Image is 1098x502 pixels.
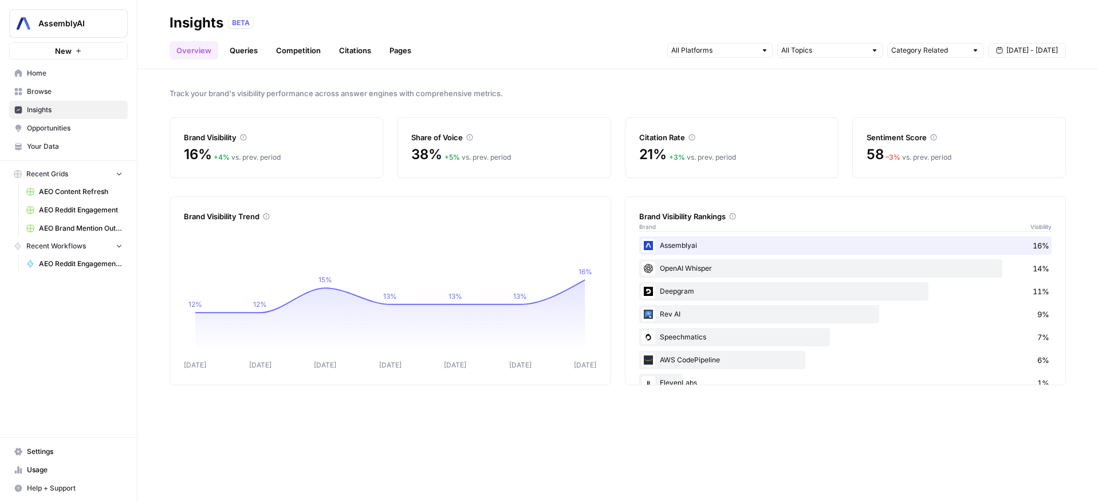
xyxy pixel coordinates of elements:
tspan: [DATE] [509,361,532,369]
span: Your Data [27,141,123,152]
span: 1% [1037,377,1049,389]
a: AEO Reddit Engagement [21,201,128,219]
img: 92hpos67amlkrkl05ft7tmfktqu4 [642,353,655,367]
span: 21% [639,145,667,164]
tspan: 16% [578,267,592,276]
div: Speechmatics [639,328,1052,346]
div: Share of Voice [411,132,596,143]
tspan: [DATE] [184,361,206,369]
span: 16% [184,145,211,164]
div: vs. prev. period [886,152,951,163]
a: AEO Reddit Engagement - Fork [21,255,128,273]
span: 7% [1037,331,1049,343]
div: vs. prev. period [669,152,736,163]
span: 38% [411,145,442,164]
a: AEO Content Refresh [21,183,128,201]
div: Citation Rate [639,132,824,143]
span: AEO Reddit Engagement [39,205,123,215]
a: Home [9,64,128,82]
span: AEO Content Refresh [39,187,123,197]
tspan: 13% [513,292,527,301]
img: ignhbrxz14c4284h0w2j1irtrgkv [642,239,655,252]
button: New [9,42,128,60]
button: [DATE] - [DATE] [988,43,1066,58]
div: vs. prev. period [444,152,511,163]
span: AEO Brand Mention Outreach (1) [39,223,123,234]
tspan: 13% [448,292,462,301]
span: Insights [27,105,123,115]
div: BETA [228,17,254,29]
div: Assemblyai [639,236,1052,255]
tspan: 12% [253,300,267,309]
a: Browse [9,82,128,101]
div: OpenAI Whisper [639,259,1052,278]
span: Opportunities [27,123,123,133]
button: Recent Grids [9,165,128,183]
a: AEO Brand Mention Outreach (1) [21,219,128,238]
a: Opportunities [9,119,128,137]
input: All Platforms [671,45,756,56]
span: Usage [27,465,123,475]
span: + 3 % [669,153,685,161]
span: 9% [1037,309,1049,320]
button: Recent Workflows [9,238,128,255]
img: e1m0zq914hxlgf9nt2ekz88cfx7i [642,376,655,390]
span: Help + Support [27,483,123,493]
img: p01h11e1xl50jjsmmbrnhiqver4p [642,284,655,298]
div: Brand Visibility Rankings [639,211,1052,222]
a: Pages [383,41,418,60]
div: Deepgram [639,282,1052,301]
button: Workspace: AssemblyAI [9,9,128,38]
tspan: [DATE] [444,361,466,369]
span: New [55,45,72,57]
div: AWS CodePipeline [639,351,1052,369]
span: AEO Reddit Engagement - Fork [39,259,123,269]
span: Browse [27,86,123,97]
div: Rev AI [639,305,1052,323]
tspan: [DATE] [574,361,596,369]
tspan: [DATE] [379,361,402,369]
tspan: 15% [318,275,332,284]
img: 5xpccxype1cywfuoa934uv7cahnr [642,262,655,275]
span: Visibility [1030,222,1052,231]
span: Recent Grids [26,169,68,179]
tspan: 13% [383,292,397,301]
span: – 3 % [886,153,900,161]
span: 14% [1033,263,1049,274]
div: vs. prev. period [214,152,281,163]
input: Category Related [891,45,967,56]
span: [DATE] - [DATE] [1006,45,1058,56]
span: AssemblyAI [38,18,108,29]
input: All Topics [781,45,866,56]
span: 6% [1037,354,1049,366]
div: ElevenLabs [639,374,1052,392]
tspan: [DATE] [314,361,336,369]
span: 58 [867,145,884,164]
tspan: 12% [188,300,202,309]
span: 11% [1033,286,1049,297]
a: Overview [170,41,218,60]
button: Help + Support [9,479,128,497]
div: Insights [170,14,223,32]
a: Citations [332,41,378,60]
a: Competition [269,41,328,60]
span: + 5 % [444,153,460,161]
img: 30ohngqsev2ncapwg458iuk6ib0l [642,307,655,321]
img: AssemblyAI Logo [13,13,34,34]
span: Home [27,68,123,78]
a: Insights [9,101,128,119]
a: Your Data [9,137,128,156]
span: Track your brand's visibility performance across answer engines with comprehensive metrics. [170,88,1066,99]
span: Brand [639,222,656,231]
span: 16% [1033,240,1049,251]
div: Brand Visibility Trend [184,211,597,222]
div: Brand Visibility [184,132,369,143]
a: Usage [9,461,128,479]
tspan: [DATE] [249,361,271,369]
span: Recent Workflows [26,241,86,251]
span: + 4 % [214,153,230,161]
a: Settings [9,442,128,461]
a: Queries [223,41,265,60]
span: Settings [27,446,123,457]
img: 0okyxmupk1pl4h1o5xmvl82snl9r [642,330,655,344]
